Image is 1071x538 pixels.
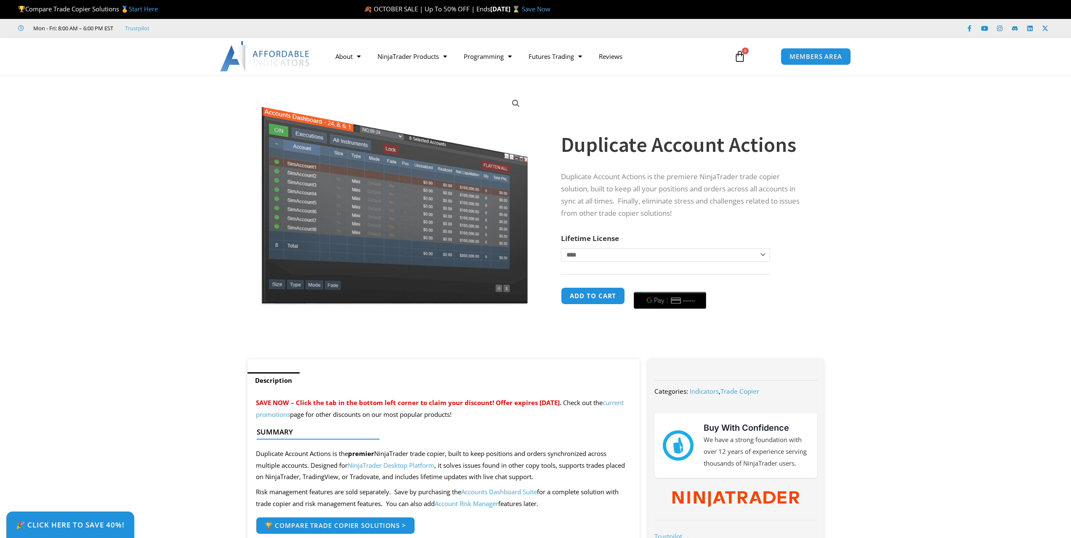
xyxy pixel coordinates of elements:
span: 🎉 Click Here to save 40%! [16,521,125,528]
h4: Summary [257,428,624,436]
a: Futures Trading [520,47,590,66]
strong: premier [348,449,374,458]
button: Buy with GPay [634,292,706,309]
h3: Buy With Confidence [704,421,809,434]
img: Screenshot 2024-08-26 15414455555 [259,90,530,305]
p: Check out the page for other discounts on our most popular products! [256,397,632,421]
a: Trustpilot [125,23,149,33]
span: Duplicate Account Actions is the NinjaTrader trade copier, built to keep positions and orders syn... [256,449,625,481]
nav: Menu [327,47,724,66]
a: About [327,47,369,66]
a: 0 [721,44,758,69]
a: Indicators [690,387,719,395]
span: MEMBERS AREA [789,53,842,60]
img: LogoAI | Affordable Indicators – NinjaTrader [220,41,311,72]
a: NinjaTrader Desktop Platform [348,461,434,469]
a: Account Risk Manager [435,499,498,508]
a: NinjaTrader Products [369,47,455,66]
a: Clear options [561,266,574,272]
span: Mon - Fri: 8:00 AM – 6:00 PM EST [31,23,113,33]
span: 0 [742,48,749,54]
a: Start Here [129,5,158,13]
p: We have a strong foundation with over 12 years of experience serving thousands of NinjaTrader users. [704,434,809,469]
p: Duplicate Account Actions is the premiere NinjaTrader trade copier solution, built to keep all yo... [561,171,807,220]
label: Lifetime License [561,233,619,243]
span: 🍂 OCTOBER SALE | Up To 50% OFF | Ends [364,5,490,13]
p: Risk management features are sold separately. Save by purchasing the for a complete solution with... [256,486,632,510]
img: mark thumbs good 43913 | Affordable Indicators – NinjaTrader [663,430,693,461]
strong: [DATE] ⌛ [490,5,522,13]
a: Programming [455,47,520,66]
a: MEMBERS AREA [781,48,851,65]
span: SAVE NOW – Click the tab in the bottom left corner to claim your discount! Offer expires [DATE]. [256,398,561,407]
span: Compare Trade Copier Solutions 🥇 [18,5,158,13]
span: , [690,387,759,395]
a: Accounts Dashboard Suite [461,488,537,496]
button: Add to cart [561,287,625,305]
h1: Duplicate Account Actions [561,130,807,159]
img: NinjaTrader Wordmark color RGB | Affordable Indicators – NinjaTrader [672,491,799,507]
a: Trade Copier [720,387,759,395]
a: View full-screen image gallery [508,96,524,111]
a: Description [247,372,300,389]
a: 🎉 Click Here to save 40%! [6,511,134,538]
iframe: Secure payment input frame [632,286,708,287]
text: •••••• [684,298,696,304]
a: Save Now [522,5,550,13]
a: Reviews [590,47,631,66]
span: Categories: [654,387,688,395]
img: 🏆 [19,6,25,12]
